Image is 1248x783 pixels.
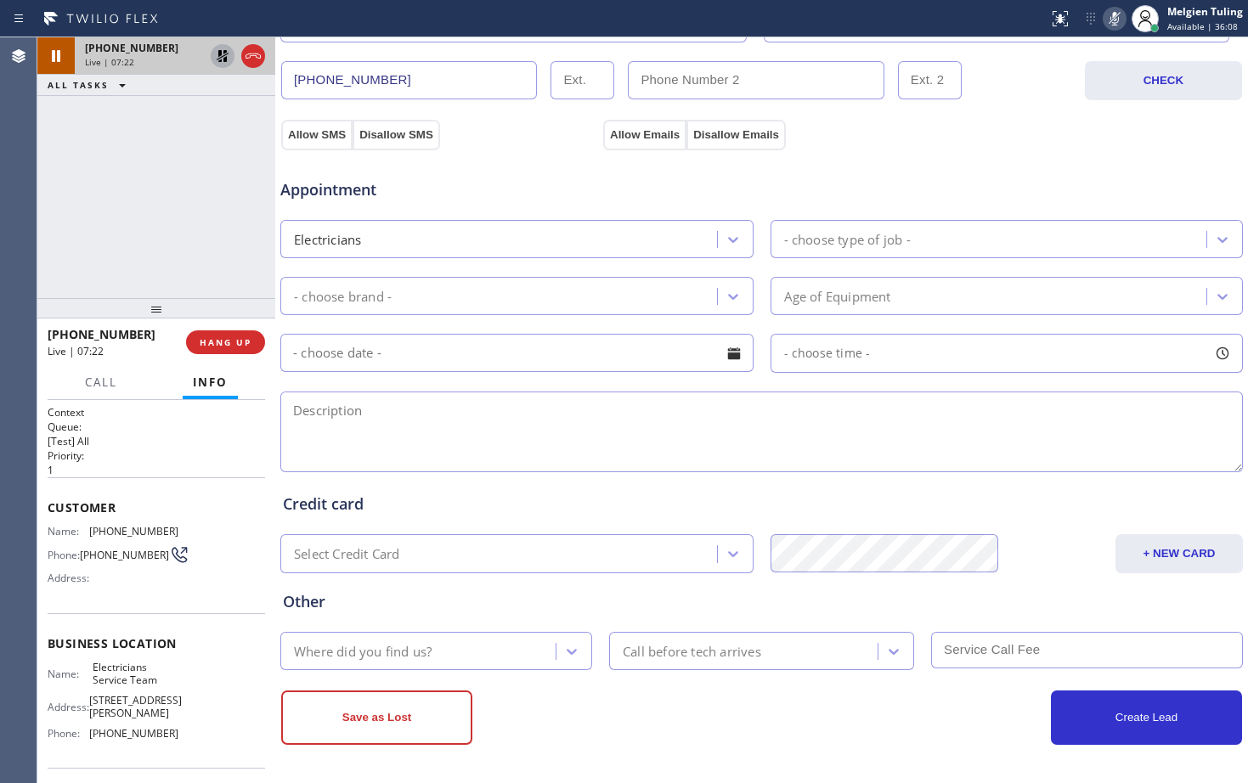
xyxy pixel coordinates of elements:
div: Other [283,590,1240,613]
span: [PHONE_NUMBER] [48,326,155,342]
span: Call [85,375,117,390]
span: Customer [48,499,265,515]
span: - choose time - [784,345,871,361]
span: Name: [48,668,93,680]
input: Service Call Fee [931,632,1243,668]
span: Electricians Service Team [93,661,178,687]
button: CHECK [1085,61,1242,100]
span: Business location [48,635,265,651]
div: Electricians [294,229,361,249]
input: - choose date - [280,334,754,372]
span: Phone: [48,727,89,740]
button: Disallow SMS [353,120,440,150]
span: Name: [48,525,89,538]
button: Create Lead [1051,690,1242,745]
span: [PHONE_NUMBER] [89,727,178,740]
span: Phone: [48,549,80,561]
p: [Test] All [48,434,265,448]
h2: Priority: [48,448,265,463]
button: Info [183,366,238,399]
button: + NEW CARD [1115,534,1243,573]
button: Unhold Customer [211,44,234,68]
span: [PHONE_NUMBER] [85,41,178,55]
span: Available | 36:08 [1167,20,1238,32]
input: Phone Number [281,61,537,99]
input: Phone Number 2 [628,61,884,99]
button: Allow SMS [281,120,353,150]
div: - choose type of job - [784,229,911,249]
button: Allow Emails [603,120,686,150]
input: Ext. 2 [898,61,962,99]
div: Where did you find us? [294,641,432,661]
div: Select Credit Card [294,544,400,564]
span: [STREET_ADDRESS][PERSON_NAME] [89,694,182,720]
button: HANG UP [186,330,265,354]
span: HANG UP [200,336,251,348]
button: Disallow Emails [686,120,786,150]
h2: Queue: [48,420,265,434]
button: ALL TASKS [37,75,143,95]
div: Age of Equipment [784,286,891,306]
span: Live | 07:22 [48,344,104,358]
span: [PHONE_NUMBER] [80,549,169,561]
div: - choose brand - [294,286,392,306]
button: Save as Lost [281,690,472,745]
p: 1 [48,463,265,477]
span: Address: [48,572,93,584]
span: Appointment [280,178,599,201]
button: Mute [1103,7,1127,31]
input: Ext. [551,61,614,99]
h1: Context [48,405,265,420]
div: Melgien Tuling [1167,4,1243,19]
span: [PHONE_NUMBER] [89,525,178,538]
div: Call before tech arrives [623,641,761,661]
span: Address: [48,701,89,713]
button: Call [75,366,127,399]
span: Info [193,375,228,390]
span: Live | 07:22 [85,56,134,68]
button: Hang up [241,44,265,68]
span: ALL TASKS [48,79,109,91]
div: Credit card [283,493,1240,515]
